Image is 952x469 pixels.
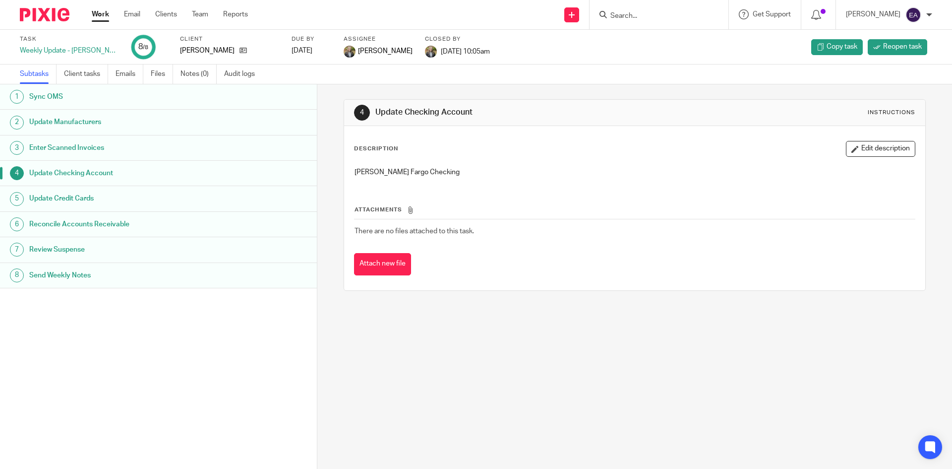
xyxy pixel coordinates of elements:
span: Reopen task [883,42,922,52]
a: Copy task [811,39,863,55]
h1: Update Checking Account [29,166,215,181]
a: Clients [155,9,177,19]
span: There are no files attached to this task. [355,228,474,235]
a: Emails [116,65,143,84]
a: Reopen task [868,39,927,55]
span: Get Support [753,11,791,18]
div: Instructions [868,109,915,117]
h1: Update Checking Account [375,107,656,118]
p: [PERSON_NAME] [180,46,235,56]
div: 4 [354,105,370,121]
a: Notes (0) [180,65,217,84]
small: /8 [143,45,148,50]
img: svg%3E [905,7,921,23]
label: Closed by [425,35,490,43]
button: Edit description [846,141,915,157]
label: Assignee [344,35,413,43]
a: Files [151,65,173,84]
p: [PERSON_NAME] [846,9,900,19]
a: Email [124,9,140,19]
h1: Update Credit Cards [29,191,215,206]
div: 8 [10,268,24,282]
label: Client [180,35,279,43]
img: Pixie [20,8,69,21]
h1: Sync OMS [29,89,215,104]
div: 3 [10,141,24,155]
div: 7 [10,243,24,257]
label: Task [20,35,119,43]
a: Client tasks [64,65,108,84]
a: Subtasks [20,65,57,84]
img: image.jpg [344,46,356,58]
a: Reports [223,9,248,19]
div: [DATE] [292,46,331,56]
div: 2 [10,116,24,130]
p: Description [354,145,398,153]
img: image.jpg [425,46,437,58]
button: Attach new file [354,253,411,275]
h1: Review Suspense [29,242,215,257]
div: 8 [138,41,148,53]
div: Weekly Update - [PERSON_NAME] [20,46,119,56]
h1: Enter Scanned Invoices [29,140,215,155]
div: 1 [10,90,24,104]
h1: Update Manufacturers [29,115,215,130]
label: Due by [292,35,331,43]
a: Audit logs [224,65,262,84]
h1: Send Weekly Notes [29,268,215,283]
h1: Reconcile Accounts Receivable [29,217,215,232]
a: Team [192,9,208,19]
div: 4 [10,166,24,180]
a: Work [92,9,109,19]
span: Attachments [355,207,402,212]
div: 6 [10,217,24,231]
input: Search [609,12,699,21]
span: Copy task [827,42,857,52]
div: 5 [10,192,24,206]
span: [DATE] 10:05am [441,48,490,55]
span: [PERSON_NAME] [358,46,413,56]
p: [PERSON_NAME] Fargo Checking [355,167,914,177]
